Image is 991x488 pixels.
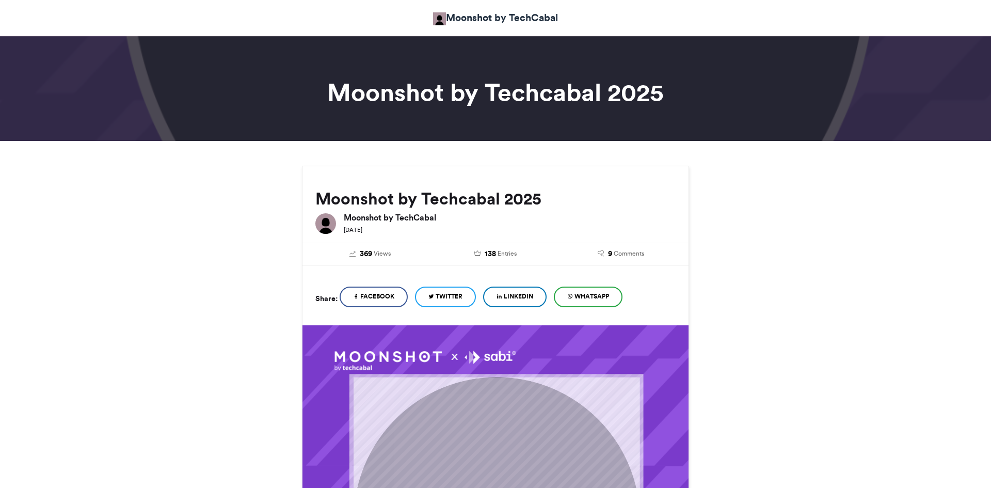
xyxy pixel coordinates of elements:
[315,292,338,305] h5: Share:
[344,213,676,222] h6: Moonshot by TechCabal
[504,292,533,301] span: LinkedIn
[554,287,622,307] a: WhatsApp
[498,249,517,258] span: Entries
[433,10,558,25] a: Moonshot by TechCabal
[415,287,476,307] a: Twitter
[374,249,391,258] span: Views
[436,292,462,301] span: Twitter
[360,248,372,260] span: 369
[441,248,551,260] a: 138 Entries
[574,292,609,301] span: WhatsApp
[209,80,782,105] h1: Moonshot by Techcabal 2025
[315,213,336,234] img: Moonshot by TechCabal
[334,351,516,371] img: 1758644554.097-6a393746cea8df337a0c7de2b556cf9f02f16574.png
[315,190,676,208] h2: Moonshot by Techcabal 2025
[344,226,362,233] small: [DATE]
[433,12,446,25] img: Moonshot by TechCabal
[340,287,408,307] a: Facebook
[483,287,547,307] a: LinkedIn
[360,292,394,301] span: Facebook
[566,248,676,260] a: 9 Comments
[485,248,496,260] span: 138
[614,249,644,258] span: Comments
[608,248,612,260] span: 9
[315,248,425,260] a: 369 Views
